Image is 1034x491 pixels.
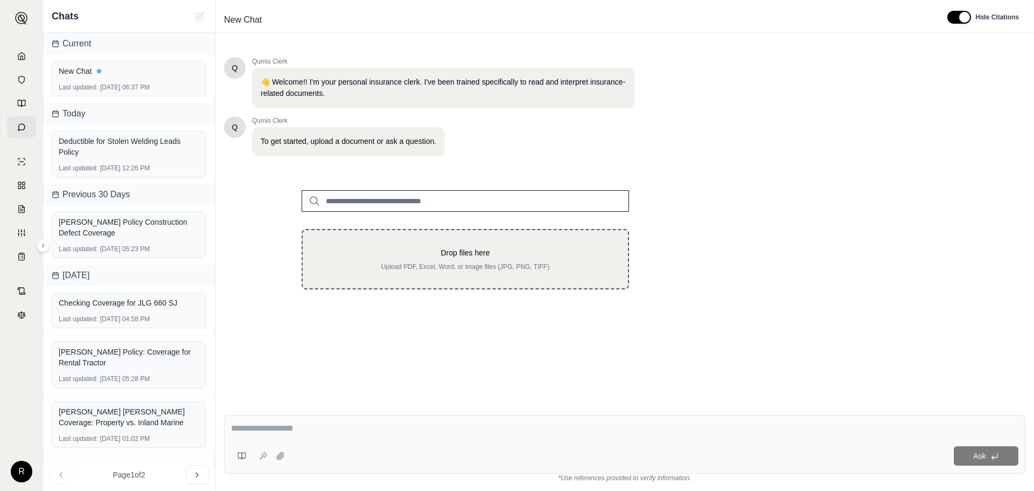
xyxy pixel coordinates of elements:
[7,45,36,67] a: Home
[59,245,98,253] span: Last updated:
[59,83,199,92] div: [DATE] 06:37 PM
[7,246,36,267] a: Coverage Table
[7,69,36,91] a: Documents Vault
[7,151,36,172] a: Single Policy
[59,347,199,368] div: [PERSON_NAME] Policy: Coverage for Rental Tractor
[7,222,36,244] a: Custom Report
[261,136,436,147] p: To get started, upload a document or ask a question.
[7,280,36,302] a: Contract Analysis
[7,304,36,326] a: Legal Search Engine
[252,116,445,125] span: Qumis Clerk
[320,247,611,258] p: Drop files here
[59,434,199,443] div: [DATE] 01:02 PM
[220,11,934,29] div: Edit Title
[973,452,986,460] span: Ask
[59,245,199,253] div: [DATE] 05:23 PM
[320,262,611,271] p: Upload PDF, Excel, Word, or image files (JPG, PNG, TIFF)
[59,136,199,157] div: Deductible for Stolen Welding Leads Policy
[7,198,36,220] a: Claim Coverage
[11,461,32,482] div: R
[59,217,199,238] div: [PERSON_NAME] Policy Construction Defect Coverage
[252,57,634,66] span: Qumis Clerk
[43,265,215,286] div: [DATE]
[7,116,36,138] a: Chat
[43,184,215,205] div: Previous 30 Days
[59,315,98,323] span: Last updated:
[224,474,1025,482] div: *Use references provided to verify information.
[59,298,199,308] div: Checking Coverage for JLG 660 SJ
[975,13,1019,22] span: Hide Citations
[59,164,199,172] div: [DATE] 12:26 PM
[113,469,145,480] span: Page 1 of 2
[11,8,32,29] button: Expand sidebar
[43,33,215,54] div: Current
[59,434,98,443] span: Last updated:
[220,11,266,29] span: New Chat
[59,83,98,92] span: Last updated:
[232,122,238,133] span: Hello
[954,446,1018,466] button: Ask
[7,93,36,114] a: Prompt Library
[52,9,79,24] span: Chats
[59,66,199,77] div: New Chat
[7,175,36,196] a: Policy Comparisons
[59,375,98,383] span: Last updated:
[59,164,98,172] span: Last updated:
[193,10,206,23] button: New Chat
[59,315,199,323] div: [DATE] 04:58 PM
[232,63,238,73] span: Hello
[43,103,215,125] div: Today
[261,77,626,99] p: 👋 Welcome!! I'm your personal insurance clerk. I've been trained specifically to read and interpr...
[15,12,28,25] img: Expand sidebar
[59,406,199,428] div: [PERSON_NAME] [PERSON_NAME] Coverage: Property vs. Inland Marine
[37,239,50,252] button: Expand sidebar
[59,375,199,383] div: [DATE] 05:28 PM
